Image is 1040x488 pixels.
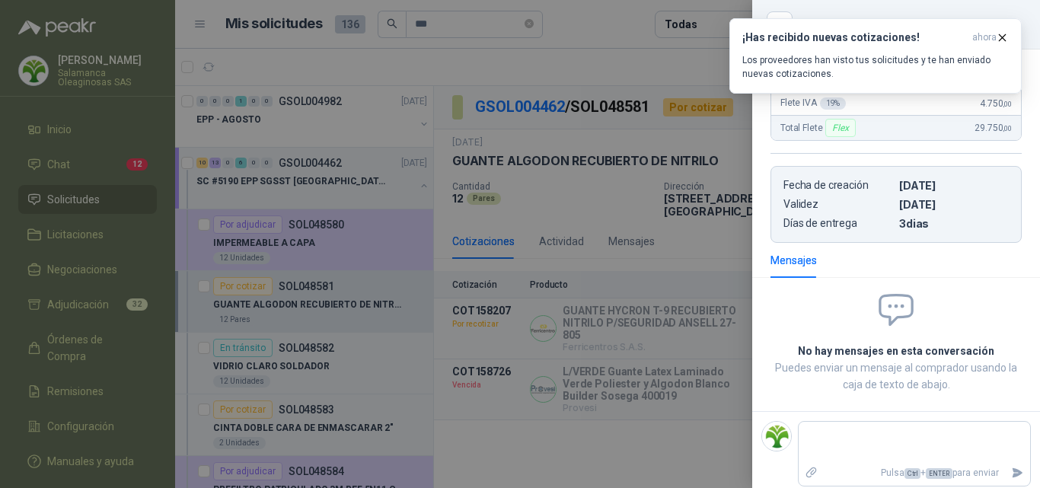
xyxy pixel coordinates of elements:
[783,217,893,230] p: Días de entrega
[780,119,859,137] span: Total Flete
[770,252,817,269] div: Mensajes
[742,31,966,44] h3: ¡Has recibido nuevas cotizaciones!
[770,15,789,33] button: Close
[1003,100,1012,108] span: ,00
[770,359,1022,393] p: Puedes enviar un mensaje al comprador usando la caja de texto de abajo.
[770,343,1022,359] h2: No hay mensajes en esta conversación
[899,217,1009,230] p: 3 dias
[825,460,1006,486] p: Pulsa + para enviar
[899,198,1009,211] p: [DATE]
[904,468,920,479] span: Ctrl
[926,468,952,479] span: ENTER
[899,179,1009,192] p: [DATE]
[742,53,1009,81] p: Los proveedores han visto tus solicitudes y te han enviado nuevas cotizaciones.
[762,422,791,451] img: Company Logo
[801,12,1022,37] div: COT158726
[783,198,893,211] p: Validez
[825,119,855,137] div: Flex
[729,18,1022,94] button: ¡Has recibido nuevas cotizaciones!ahora Los proveedores han visto tus solicitudes y te han enviad...
[1005,460,1030,486] button: Enviar
[1003,124,1012,132] span: ,00
[972,31,997,44] span: ahora
[975,123,1012,133] span: 29.750
[783,179,893,192] p: Fecha de creación
[799,460,825,486] label: Adjuntar archivos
